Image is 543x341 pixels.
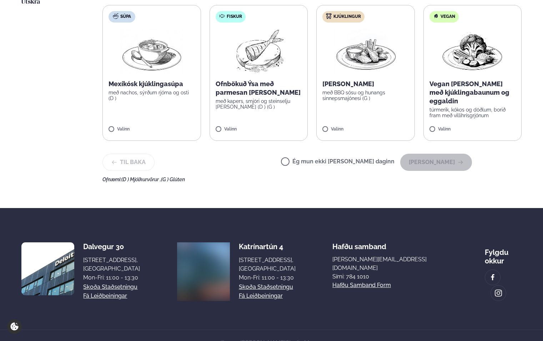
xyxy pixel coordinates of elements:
[429,80,516,105] p: Vegan [PERSON_NAME] með kjúklingabaunum og eggaldin
[219,13,225,19] img: fish.svg
[441,14,455,20] span: Vegan
[326,13,332,19] img: chicken.svg
[109,80,195,88] p: Mexíkósk kjúklingasúpa
[102,154,155,171] button: Til baka
[161,177,185,182] span: (G ) Glúten
[441,28,504,74] img: Vegan.png
[21,242,74,295] img: image alt
[332,255,448,272] a: [PERSON_NAME][EMAIL_ADDRESS][DOMAIN_NAME]
[227,14,242,20] span: Fiskur
[120,28,183,74] img: Soup.png
[433,13,439,19] img: Vegan.svg
[109,90,195,101] p: með nachos, sýrðum rjóma og osti (D )
[239,292,283,300] a: Fá leiðbeiningar
[429,107,516,118] p: túrmerik, kókos og döðlum, borið fram með villihrísgrjónum
[7,319,22,334] a: Cookie settings
[485,242,522,265] div: Fylgdu okkur
[239,256,296,273] div: [STREET_ADDRESS], [GEOGRAPHIC_DATA]
[332,281,391,290] a: Hafðu samband form
[491,286,506,301] a: image alt
[485,270,500,285] a: image alt
[333,14,361,20] span: Kjúklingur
[172,237,235,301] img: image alt
[334,28,397,74] img: Chicken-wings-legs.png
[322,90,409,101] p: með BBQ sósu og hunangs sinnepsmajónesi (G )
[494,289,502,297] img: image alt
[332,237,386,251] span: Hafðu samband
[120,14,131,20] span: Súpa
[332,272,448,281] p: Sími: 784 1010
[400,154,472,171] button: [PERSON_NAME]
[239,283,293,291] a: Skoða staðsetningu
[216,98,302,110] p: með kapers, smjöri og steinselju [PERSON_NAME] (D ) (G )
[83,242,140,251] div: Dalvegur 30
[322,80,409,88] p: [PERSON_NAME]
[83,273,140,282] div: Mon-Fri: 11:00 - 13:30
[489,273,497,282] img: image alt
[83,283,137,291] a: Skoða staðsetningu
[83,256,140,273] div: [STREET_ADDRESS], [GEOGRAPHIC_DATA]
[102,177,522,182] div: Ofnæmi:
[239,242,296,251] div: Katrínartún 4
[83,292,127,300] a: Fá leiðbeiningar
[239,273,296,282] div: Mon-Fri: 11:00 - 13:30
[216,80,302,97] p: Ofnbökuð Ýsa með parmesan [PERSON_NAME]
[113,13,119,19] img: soup.svg
[227,28,290,74] img: Fish.png
[121,177,161,182] span: (D ) Mjólkurvörur ,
